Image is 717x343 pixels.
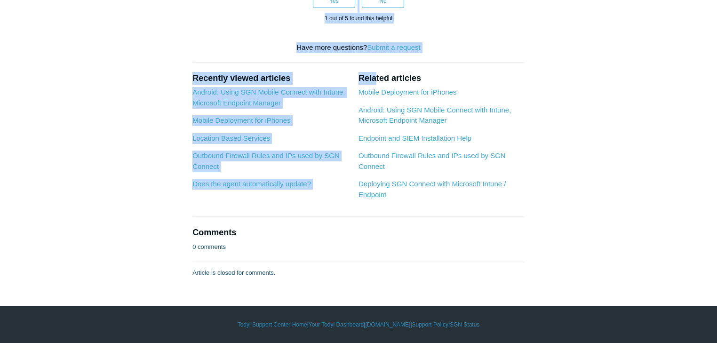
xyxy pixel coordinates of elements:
[367,43,420,51] a: Submit a request
[192,116,290,124] a: Mobile Deployment for iPhones
[238,320,307,329] a: Todyl Support Center Home
[309,320,364,329] a: Your Todyl Dashboard
[358,72,525,85] h2: Related articles
[192,134,270,142] a: Location Based Services
[358,106,511,125] a: Android: Using SGN Mobile Connect with Intune, Microsoft Endpoint Manager
[192,88,345,107] a: Android: Using SGN Mobile Connect with Intune, Microsoft Endpoint Manager
[192,42,525,53] div: Have more questions?
[365,320,410,329] a: [DOMAIN_NAME]
[192,226,525,239] h2: Comments
[325,15,392,22] span: 1 out of 5 found this helpful
[358,134,471,142] a: Endpoint and SIEM Installation Help
[86,320,631,329] div: | | | |
[192,72,349,85] h2: Recently viewed articles
[192,242,226,252] p: 0 comments
[358,152,506,170] a: Outbound Firewall Rules and IPs used by SGN Connect
[192,268,275,278] p: Article is closed for comments.
[358,88,456,96] a: Mobile Deployment for iPhones
[358,180,506,199] a: Deploying SGN Connect with Microsoft Intune / Endpoint
[192,152,340,170] a: Outbound Firewall Rules and IPs used by SGN Connect
[192,180,311,188] a: Does the agent automatically update?
[450,320,479,329] a: SGN Status
[412,320,448,329] a: Support Policy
